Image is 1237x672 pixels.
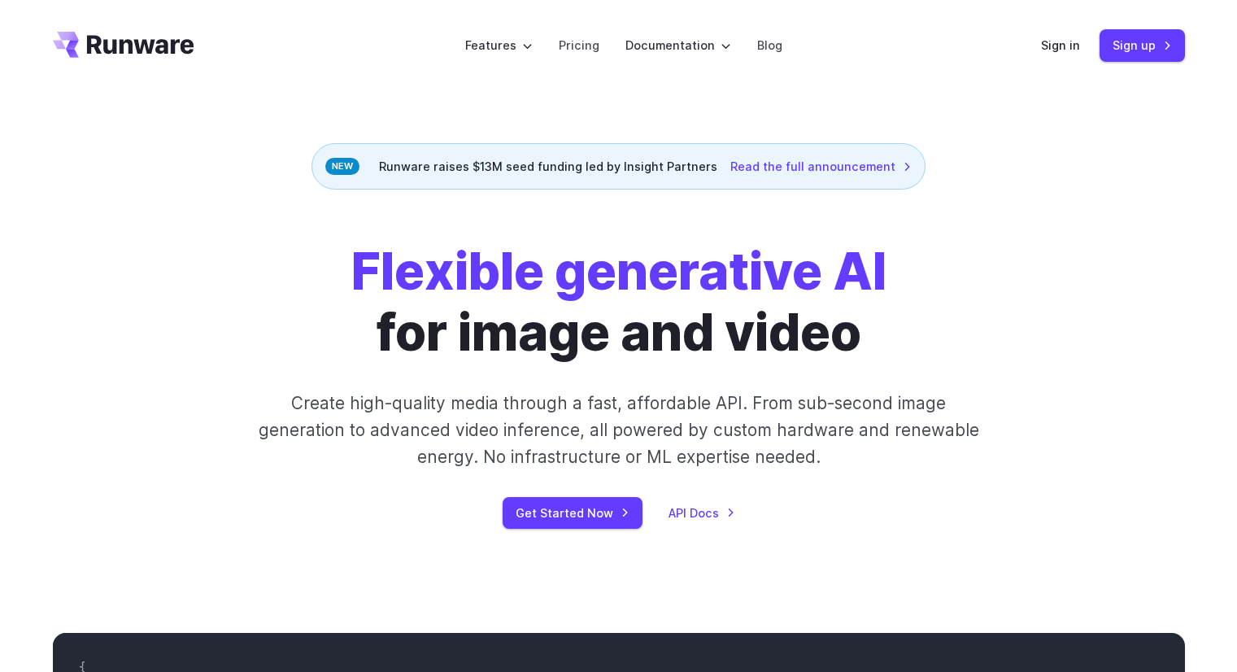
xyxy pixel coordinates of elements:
[1041,36,1080,55] a: Sign in
[559,36,599,55] a: Pricing
[465,36,533,55] label: Features
[53,32,194,58] a: Go to /
[625,36,731,55] label: Documentation
[351,242,886,364] h1: for image and video
[757,36,782,55] a: Blog
[256,390,981,471] p: Create high-quality media through a fast, affordable API. From sub-second image generation to adv...
[311,143,926,190] div: Runware raises $13M seed funding led by Insight Partners
[669,504,735,522] a: API Docs
[1100,29,1185,61] a: Sign up
[730,157,912,176] a: Read the full announcement
[503,497,642,529] a: Get Started Now
[351,241,886,302] strong: Flexible generative AI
